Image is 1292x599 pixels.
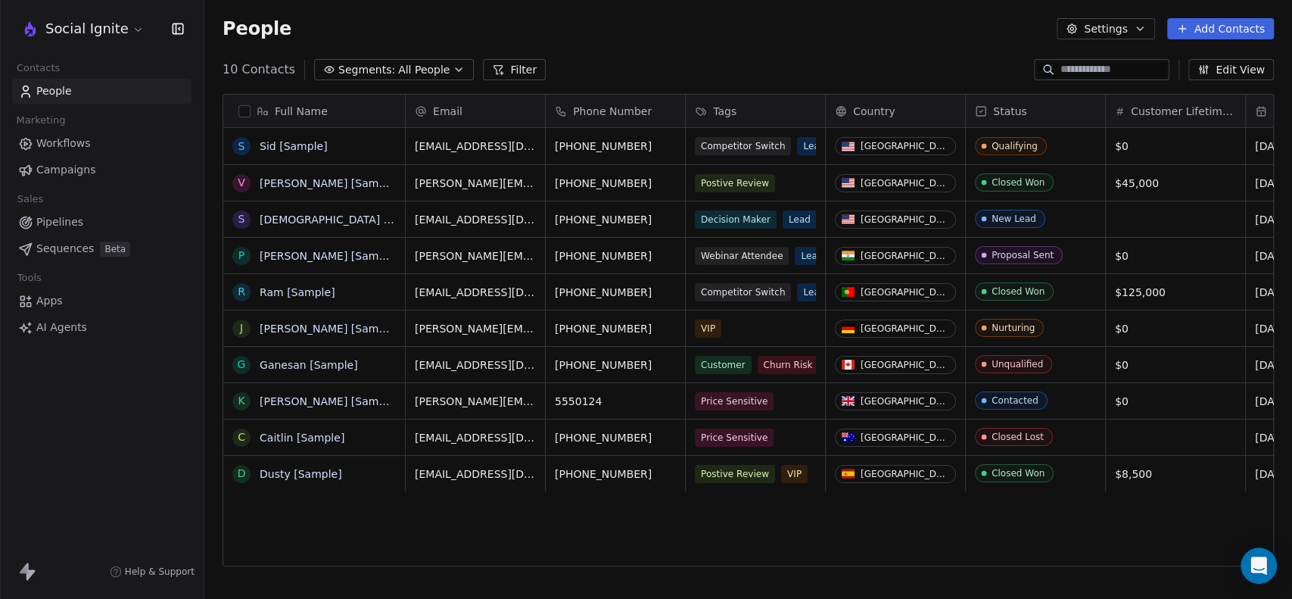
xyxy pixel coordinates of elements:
[555,394,676,409] span: 5550124
[695,392,774,410] span: Price Sensitive
[1115,466,1236,482] span: $8,500
[238,175,245,191] div: V
[36,214,83,230] span: Pipelines
[853,104,895,119] span: Country
[415,248,536,264] span: [PERSON_NAME][EMAIL_ADDRESS][DOMAIN_NAME]
[992,468,1044,479] div: Closed Won
[781,465,808,483] span: VIP
[713,104,736,119] span: Tags
[240,320,243,336] div: J
[797,283,831,301] span: Lead
[45,19,129,39] span: Social Ignite
[260,323,399,335] a: [PERSON_NAME] [Sample]
[1115,357,1236,373] span: $0
[415,357,536,373] span: [EMAIL_ADDRESS][DOMAIN_NAME]
[992,177,1044,188] div: Closed Won
[260,214,431,226] a: [DEMOGRAPHIC_DATA] [Sample]
[1115,285,1236,300] span: $125,000
[555,430,676,445] span: [PHONE_NUMBER]
[238,393,244,409] div: K
[223,128,406,585] div: grid
[993,104,1027,119] span: Status
[238,248,244,264] div: P
[36,293,63,309] span: Apps
[415,321,536,336] span: [PERSON_NAME][EMAIL_ADDRESS][DOMAIN_NAME]
[398,62,450,78] span: All People
[36,162,95,178] span: Campaigns
[260,395,399,407] a: [PERSON_NAME] [Sample]
[21,20,39,38] img: Bitmap.png
[415,176,536,191] span: [PERSON_NAME][EMAIL_ADDRESS][DOMAIN_NAME]
[260,359,358,371] a: Ganesan [Sample]
[861,432,949,443] div: [GEOGRAPHIC_DATA]
[18,16,148,42] button: Social Ignite
[555,321,676,336] span: [PHONE_NUMBER]
[861,214,949,225] div: [GEOGRAPHIC_DATA]
[1115,394,1236,409] span: $0
[260,468,342,480] a: Dusty [Sample]
[12,236,191,261] a: SequencesBeta
[36,83,72,99] span: People
[415,394,536,409] span: [PERSON_NAME][EMAIL_ADDRESS][DOMAIN_NAME]
[555,357,676,373] span: [PHONE_NUMBER]
[483,59,546,80] button: Filter
[861,287,949,298] div: [GEOGRAPHIC_DATA]
[1241,548,1277,584] div: Open Intercom Messenger
[695,465,775,483] span: Postive Review
[12,289,191,314] a: Apps
[686,95,825,127] div: Tags
[1167,18,1274,39] button: Add Contacts
[12,158,191,183] a: Campaigns
[555,176,676,191] span: [PHONE_NUMBER]
[546,95,685,127] div: Phone Number
[861,141,949,151] div: [GEOGRAPHIC_DATA]
[1115,321,1236,336] span: $0
[1106,95,1245,127] div: Customer Lifetime Value
[861,178,949,189] div: [GEOGRAPHIC_DATA]
[861,251,949,261] div: [GEOGRAPHIC_DATA]
[695,320,721,338] span: VIP
[992,395,1038,406] div: Contacted
[238,284,245,300] div: R
[406,95,545,127] div: Email
[433,104,462,119] span: Email
[555,466,676,482] span: [PHONE_NUMBER]
[861,396,949,407] div: [GEOGRAPHIC_DATA]
[10,109,72,132] span: Marketing
[795,247,829,265] span: Lead
[12,210,191,235] a: Pipelines
[238,429,245,445] div: C
[555,248,676,264] span: [PHONE_NUMBER]
[695,356,752,374] span: Customer
[415,430,536,445] span: [EMAIL_ADDRESS][DOMAIN_NAME]
[260,140,328,152] a: Sid [Sample]
[695,429,774,447] span: Price Sensitive
[992,432,1044,442] div: Closed Lost
[36,136,91,151] span: Workflows
[338,62,395,78] span: Segments:
[861,323,949,334] div: [GEOGRAPHIC_DATA]
[110,566,195,578] a: Help & Support
[695,247,789,265] span: Webinar Attendee
[12,315,191,340] a: AI Agents
[415,139,536,154] span: [EMAIL_ADDRESS][DOMAIN_NAME]
[12,79,191,104] a: People
[992,323,1035,333] div: Nurturing
[238,466,246,482] div: D
[238,139,245,154] div: S
[260,250,399,262] a: [PERSON_NAME] [Sample]
[415,285,536,300] span: [EMAIL_ADDRESS][DOMAIN_NAME]
[12,131,191,156] a: Workflows
[555,285,676,300] span: [PHONE_NUMBER]
[783,211,817,229] span: Lead
[125,566,195,578] span: Help & Support
[1115,248,1236,264] span: $0
[555,139,676,154] span: [PHONE_NUMBER]
[861,469,949,479] div: [GEOGRAPHIC_DATA]
[992,286,1044,297] div: Closed Won
[100,242,130,257] span: Beta
[826,95,965,127] div: Country
[275,104,328,119] span: Full Name
[992,214,1036,224] div: New Lead
[260,177,399,189] a: [PERSON_NAME] [Sample]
